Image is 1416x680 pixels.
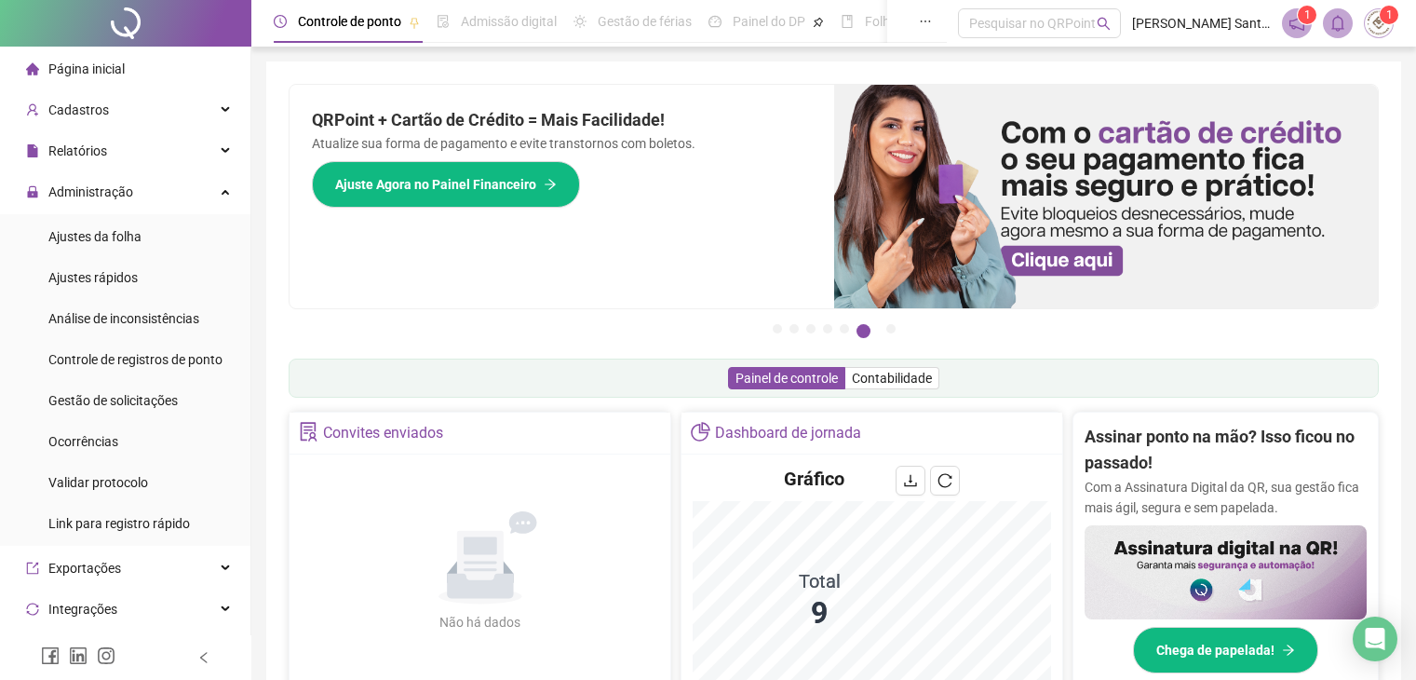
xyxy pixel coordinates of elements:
h2: Assinar ponto na mão? Isso ficou no passado! [1085,424,1367,477]
span: user-add [26,103,39,116]
div: Dashboard de jornada [715,417,861,449]
span: arrow-right [1282,644,1295,657]
img: banner%2F02c71560-61a6-44d4-94b9-c8ab97240462.png [1085,525,1367,619]
span: reload [937,473,952,488]
span: facebook [41,646,60,665]
div: Não há dados [395,612,566,632]
button: Chega de papelada! [1133,627,1318,673]
button: 2 [789,324,799,333]
span: book [841,15,854,28]
span: search [1097,17,1111,31]
span: Controle de ponto [298,14,401,29]
span: export [26,562,39,575]
span: pushpin [409,17,420,28]
span: home [26,62,39,75]
h2: QRPoint + Cartão de Crédito = Mais Facilidade! [312,107,812,133]
button: 4 [823,324,832,333]
span: bell [1329,15,1346,32]
span: Exportações [48,561,121,576]
span: 1 [1304,8,1311,21]
button: 6 [856,324,870,338]
span: Ajuste Agora no Painel Financeiro [335,174,536,195]
p: Atualize sua forma de pagamento e evite transtornos com boletos. [312,133,812,154]
span: dashboard [708,15,721,28]
span: Ajustes da folha [48,229,142,244]
sup: Atualize o seu contato no menu Meus Dados [1380,6,1398,24]
span: sync [26,603,39,616]
span: Relatórios [48,143,107,158]
span: Contabilidade [852,371,932,386]
span: sun [573,15,587,28]
span: ellipsis [919,15,932,28]
span: Link para registro rápido [48,516,190,531]
div: Open Intercom Messenger [1353,617,1397,661]
div: Convites enviados [323,417,443,449]
span: file-done [437,15,450,28]
span: arrow-right [544,178,557,191]
span: Gestão de solicitações [48,393,178,408]
span: Painel de controle [735,371,838,386]
span: 1 [1386,8,1393,21]
img: banner%2F75947b42-3b94-469c-a360-407c2d3115d7.png [834,85,1379,308]
span: Gestão de férias [598,14,692,29]
button: 3 [806,324,816,333]
button: Ajuste Agora no Painel Financeiro [312,161,580,208]
span: Folha de pagamento [865,14,984,29]
span: instagram [97,646,115,665]
span: Ajustes rápidos [48,270,138,285]
span: Análise de inconsistências [48,311,199,326]
span: Controle de registros de ponto [48,352,223,367]
span: lock [26,185,39,198]
button: 5 [840,324,849,333]
sup: 1 [1298,6,1316,24]
p: Com a Assinatura Digital da QR, sua gestão fica mais ágil, segura e sem papelada. [1085,477,1367,518]
span: Cadastros [48,102,109,117]
span: left [197,651,210,664]
span: [PERSON_NAME] Sant'[PERSON_NAME] [1132,13,1271,34]
span: Validar protocolo [48,475,148,490]
span: solution [299,422,318,442]
span: pie-chart [691,422,710,442]
span: linkedin [69,646,88,665]
span: notification [1288,15,1305,32]
button: 7 [886,324,896,333]
span: clock-circle [274,15,287,28]
button: 1 [773,324,782,333]
span: Chega de papelada! [1156,640,1274,660]
span: Admissão digital [461,14,557,29]
span: pushpin [813,17,824,28]
span: Ocorrências [48,434,118,449]
span: Página inicial [48,61,125,76]
h4: Gráfico [784,466,844,492]
span: Integrações [48,602,117,617]
img: 40900 [1365,9,1393,37]
span: file [26,144,39,157]
span: download [903,473,918,488]
span: Administração [48,184,133,199]
span: Painel do DP [733,14,805,29]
